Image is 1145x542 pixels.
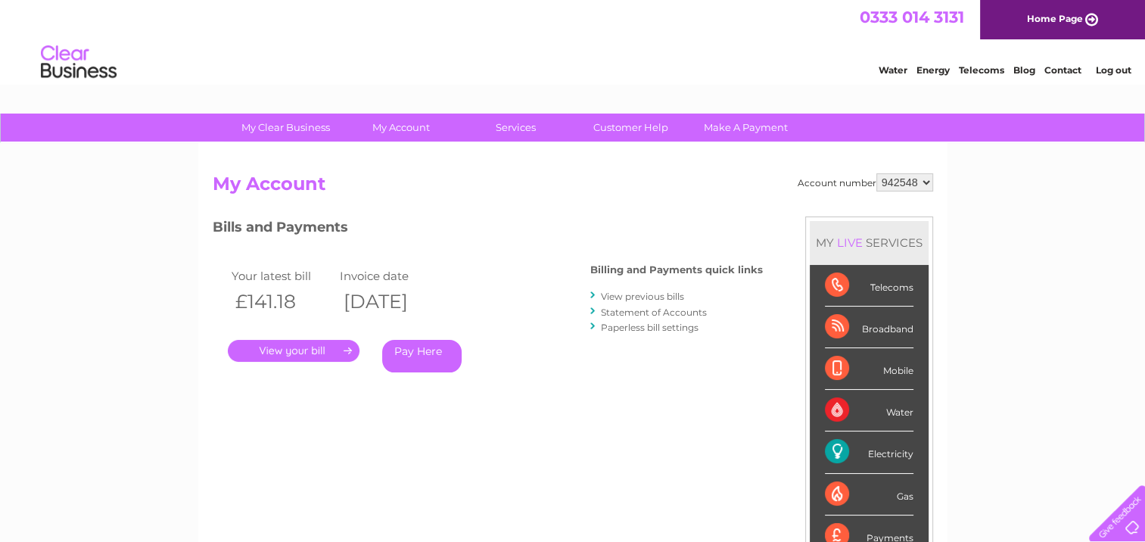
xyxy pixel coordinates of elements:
th: £141.18 [228,286,337,317]
div: MY SERVICES [810,221,929,264]
a: Contact [1044,64,1081,76]
td: Invoice date [336,266,445,286]
img: logo.png [40,39,117,86]
a: Make A Payment [683,114,808,142]
div: Gas [825,474,913,516]
div: Electricity [825,431,913,473]
td: Your latest bill [228,266,337,286]
a: Energy [916,64,950,76]
div: Water [825,390,913,431]
a: Water [879,64,907,76]
a: My Account [338,114,463,142]
div: LIVE [834,235,866,250]
div: Clear Business is a trading name of Verastar Limited (registered in [GEOGRAPHIC_DATA] No. 3667643... [216,8,931,73]
a: View previous bills [601,291,684,302]
a: Customer Help [568,114,693,142]
a: Log out [1095,64,1131,76]
div: Broadband [825,307,913,348]
div: Telecoms [825,265,913,307]
div: Mobile [825,348,913,390]
a: 0333 014 3131 [860,8,964,26]
a: Statement of Accounts [601,307,707,318]
a: Services [453,114,578,142]
th: [DATE] [336,286,445,317]
h3: Bills and Payments [213,216,763,243]
a: Pay Here [382,340,462,372]
a: Paperless bill settings [601,322,699,333]
a: Blog [1013,64,1035,76]
a: . [228,340,359,362]
a: My Clear Business [223,114,348,142]
div: Account number [798,173,933,192]
a: Telecoms [959,64,1004,76]
h4: Billing and Payments quick links [590,264,763,276]
h2: My Account [213,173,933,202]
